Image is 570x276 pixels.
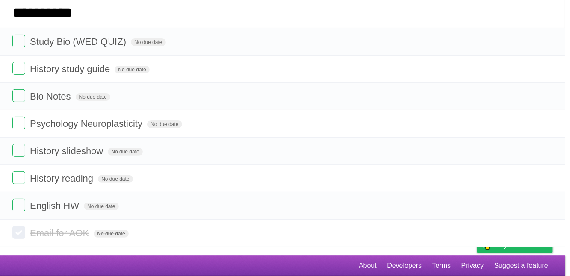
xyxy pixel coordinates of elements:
[12,35,25,47] label: Done
[76,93,110,101] span: No due date
[12,89,25,102] label: Done
[495,238,549,253] span: Buy me a coffee
[359,258,377,274] a: About
[12,62,25,75] label: Done
[115,66,149,73] span: No due date
[432,258,451,274] a: Terms
[12,199,25,211] label: Done
[30,173,95,184] span: History reading
[12,226,25,239] label: Done
[30,91,73,102] span: Bio Notes
[131,38,165,46] span: No due date
[12,117,25,129] label: Done
[30,228,91,238] span: Email for AOK
[494,258,548,274] a: Suggest a feature
[387,258,422,274] a: Developers
[98,175,133,183] span: No due date
[12,171,25,184] label: Done
[12,144,25,157] label: Done
[84,203,118,210] span: No due date
[147,120,182,128] span: No due date
[30,118,145,129] span: Psychology Neuroplasticity
[461,258,484,274] a: Privacy
[30,36,128,47] span: Study Bio (WED QUIZ)
[30,64,112,74] span: History study guide
[30,200,81,211] span: English HW
[30,146,105,156] span: History slideshow
[94,230,128,238] span: No due date
[108,148,142,156] span: No due date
